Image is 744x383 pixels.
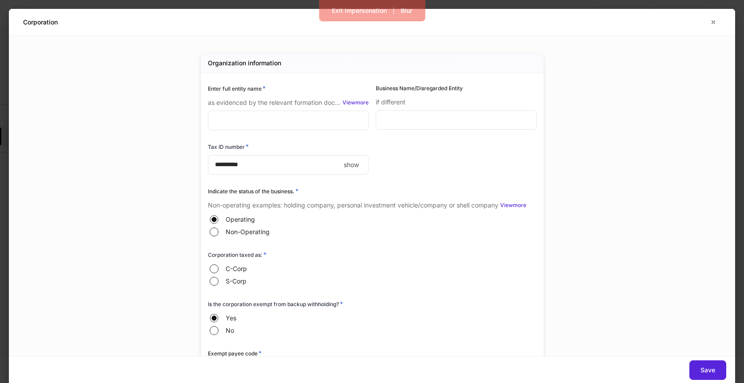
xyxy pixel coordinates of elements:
span: S-Corp [226,277,247,286]
h5: Organization information [208,59,281,68]
div: View more [500,203,526,208]
h6: Corporation taxed as: [208,250,267,259]
span: Non-Operating [226,227,270,236]
div: View more [342,100,369,105]
div: Save [700,367,715,373]
span: No [226,326,234,335]
p: show [344,160,359,169]
span: Operating [226,215,255,224]
span: C-Corp [226,264,247,273]
button: Viewmore [342,98,369,107]
div: if different [376,92,537,107]
div: Exit Impersonation [332,8,387,14]
div: Business Name/Disregarded Entity [376,84,537,92]
div: Indicate the status of the business. [208,187,537,195]
button: Viewmore [500,201,526,210]
div: Blur [401,8,412,14]
h5: Corporation [23,18,58,27]
div: Exempt payee code [208,349,369,358]
div: Enter full entity name [208,84,369,93]
span: Yes [226,314,236,323]
button: Save [689,360,726,380]
h6: Tax ID number [208,142,249,151]
h6: Is the corporation exempt from backup withholding? [208,299,343,308]
p: as evidenced by the relevant formation document [208,98,341,107]
p: Non-operating examples: holding company, personal investment vehicle/company or shell company [208,201,498,210]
